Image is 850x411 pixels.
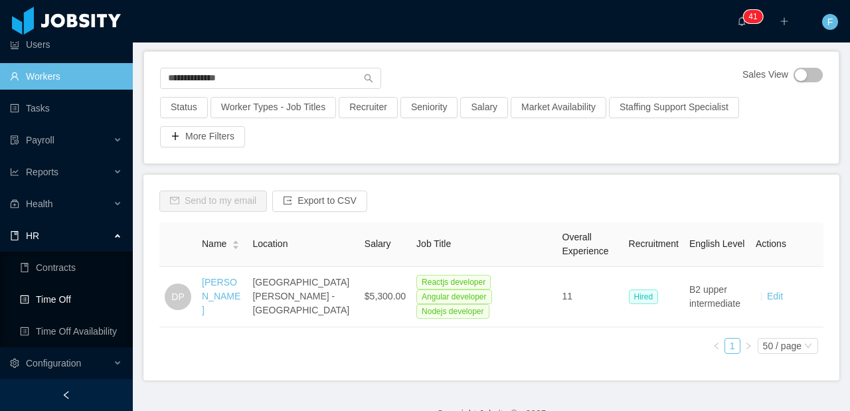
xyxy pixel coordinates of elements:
span: Angular developer [416,289,491,304]
span: Nodejs developer [416,304,489,319]
i: icon: line-chart [10,167,19,177]
i: icon: down [804,342,812,351]
span: HR [26,230,39,241]
div: Sort [232,238,240,248]
a: Hired [629,291,664,301]
a: icon: profileTasks [10,95,122,122]
i: icon: file-protect [10,135,19,145]
td: [GEOGRAPHIC_DATA][PERSON_NAME] - [GEOGRAPHIC_DATA] [247,267,359,327]
i: icon: left [713,342,721,350]
i: icon: plus [780,17,789,26]
span: Sales View [742,68,788,82]
i: icon: bell [737,17,746,26]
button: Seniority [400,97,458,118]
button: icon: exportExport to CSV [272,191,367,212]
span: Hired [629,289,659,304]
span: English Level [689,238,744,249]
a: icon: userWorkers [10,63,122,90]
span: Name [202,237,226,251]
span: Job Title [416,238,451,249]
i: icon: caret-up [232,239,240,243]
sup: 41 [743,10,762,23]
span: Location [252,238,288,249]
i: icon: search [364,74,373,83]
i: icon: medicine-box [10,199,19,208]
i: icon: caret-down [232,244,240,248]
span: DP [171,284,184,310]
a: icon: bookContracts [20,254,122,281]
li: 1 [724,338,740,354]
button: Worker Types - Job Titles [211,97,336,118]
a: 1 [725,339,740,353]
span: Payroll [26,135,54,145]
p: 1 [753,10,758,23]
span: Overall Experience [562,232,609,256]
button: Market Availability [511,97,606,118]
a: [PERSON_NAME] [202,277,240,315]
button: Status [160,97,208,118]
button: Salary [460,97,508,118]
span: Configuration [26,358,81,369]
i: icon: right [744,342,752,350]
i: icon: setting [10,359,19,368]
span: Health [26,199,52,209]
span: Actions [756,238,786,249]
td: 11 [557,267,624,327]
span: Reactjs developer [416,275,491,289]
p: 4 [748,10,753,23]
a: Edit [767,291,783,301]
li: Next Page [740,338,756,354]
span: F [827,14,833,30]
span: Recruitment [629,238,679,249]
button: icon: plusMore Filters [160,126,245,147]
span: Salary [365,238,391,249]
li: Previous Page [709,338,724,354]
a: icon: profileTime Off Availability [20,318,122,345]
button: Recruiter [339,97,398,118]
a: icon: robotUsers [10,31,122,58]
i: icon: book [10,231,19,240]
span: Reports [26,167,58,177]
td: B2 upper intermediate [684,267,750,327]
div: 50 / page [763,339,802,353]
button: Staffing Support Specialist [609,97,739,118]
span: $5,300.00 [365,291,406,301]
a: icon: profileTime Off [20,286,122,313]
